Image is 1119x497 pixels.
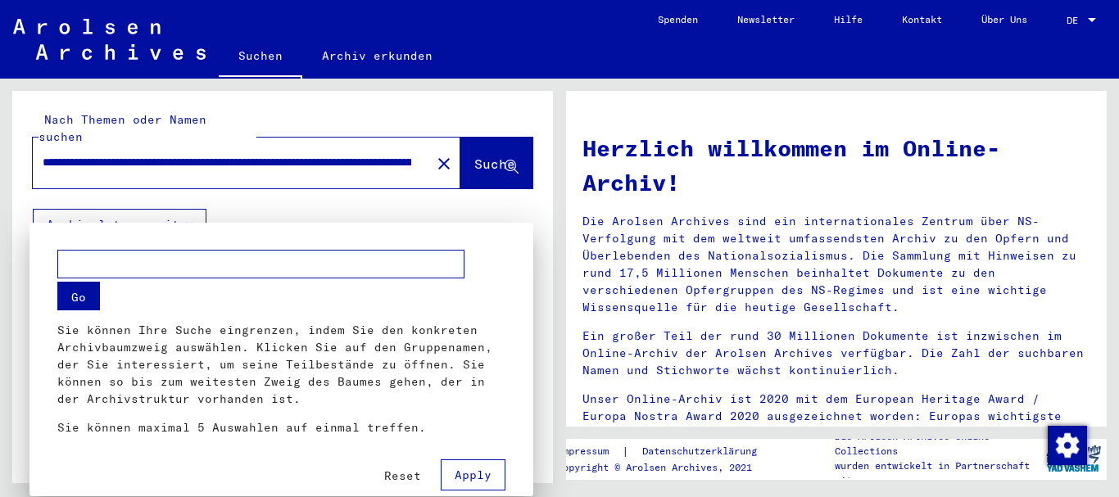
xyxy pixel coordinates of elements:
[57,321,505,407] p: Sie können Ihre Suche eingrenzen, indem Sie den konkreten Archivbaumzweig auswählen. Klicken Sie ...
[57,281,100,309] button: Go
[384,468,421,482] span: Reset
[371,460,434,490] button: Reset
[455,467,492,481] span: Apply
[57,418,505,436] p: Sie können maximal 5 Auswahlen auf einmal treffen.
[441,459,505,490] button: Apply
[1048,426,1087,465] img: Zustimmung ändern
